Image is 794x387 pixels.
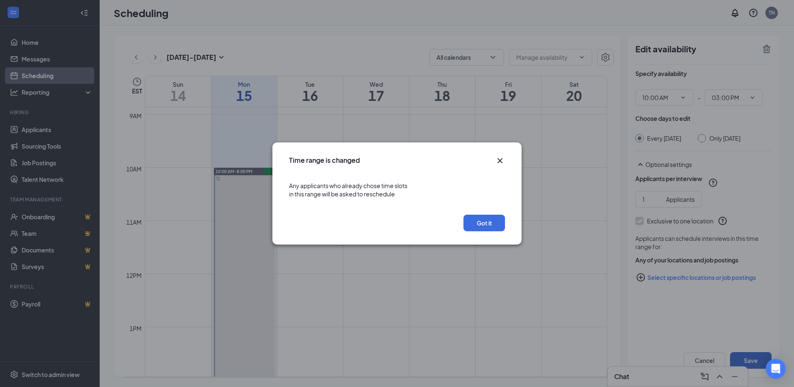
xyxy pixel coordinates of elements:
svg: Cross [495,156,505,166]
div: Open Intercom Messenger [766,359,786,379]
button: Got it [463,215,505,231]
button: Close [495,156,505,166]
div: Any applicants who already chose time slots in this range will be asked to reschedule [289,173,505,206]
h3: Time range is changed [289,156,360,165]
